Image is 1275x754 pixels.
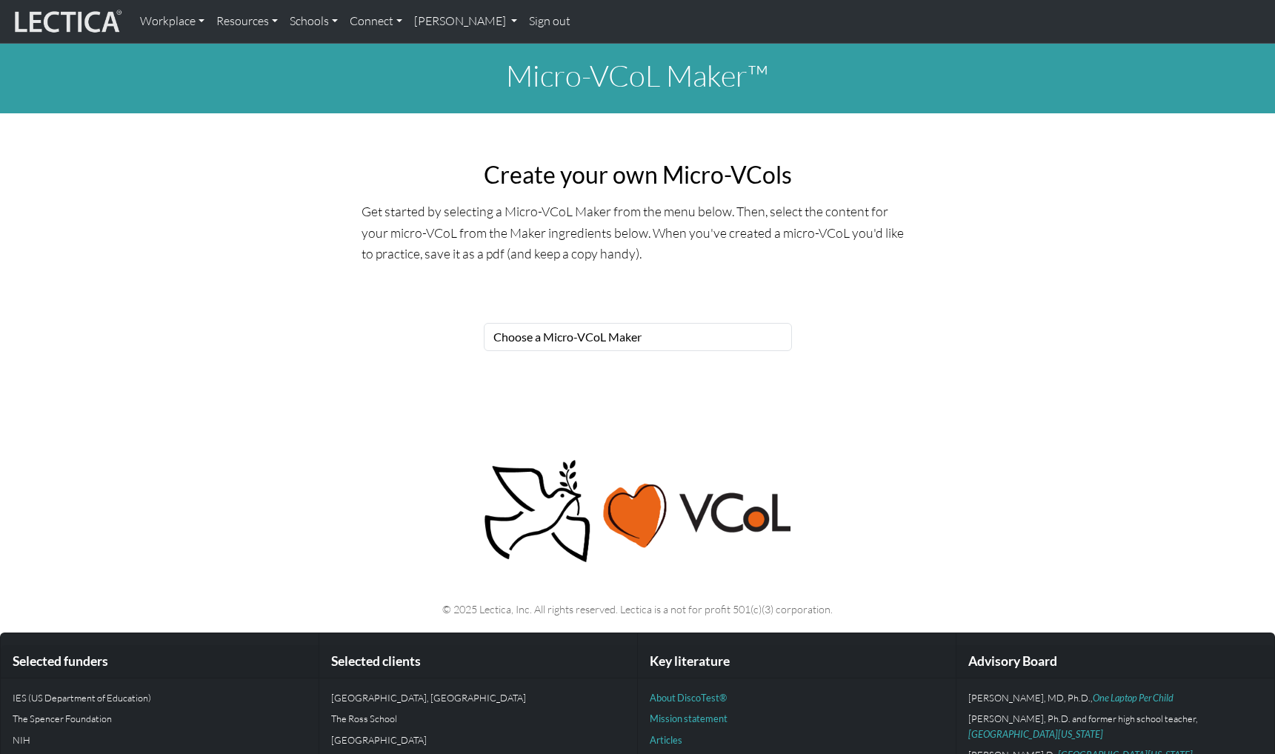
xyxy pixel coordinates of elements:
a: Workplace [134,6,210,37]
a: Sign out [523,6,576,37]
p: [GEOGRAPHIC_DATA] [331,733,625,747]
div: Key literature [638,645,956,678]
a: Schools [284,6,344,37]
p: [GEOGRAPHIC_DATA], [GEOGRAPHIC_DATA] [331,690,625,705]
a: Resources [210,6,284,37]
p: The Ross School [331,711,625,726]
div: Advisory Board [956,645,1274,678]
p: [PERSON_NAME], Ph.D. and former high school teacher, [968,711,1262,741]
p: The Spencer Foundation [13,711,307,726]
a: [GEOGRAPHIC_DATA][US_STATE] [968,728,1103,740]
div: Selected clients [319,645,637,678]
p: Get started by selecting a Micro-VCoL Maker from the menu below. Then, select the content for you... [362,201,914,263]
div: Selected funders [1,645,319,678]
a: Connect [344,6,408,37]
a: One Laptop Per Child [1093,692,1174,704]
p: [PERSON_NAME], MD, Ph.D., [968,690,1262,705]
a: About DiscoTest® [650,692,727,704]
img: lecticalive [11,7,122,36]
a: Articles [650,734,682,746]
a: [PERSON_NAME] [408,6,523,37]
p: NIH [13,733,307,747]
a: Mission statement [650,713,728,724]
p: IES (US Department of Education) [13,690,307,705]
p: © 2025 Lectica, Inc. All rights reserved. Lectica is a not for profit 501(c)(3) corporation. [158,601,1118,618]
h2: Create your own Micro-VCols [362,161,914,189]
img: Peace, love, VCoL [479,458,796,565]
